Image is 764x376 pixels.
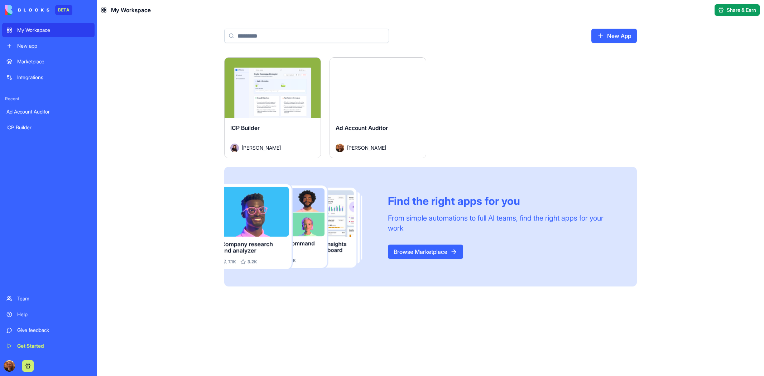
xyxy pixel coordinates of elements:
[2,39,95,53] a: New app
[230,144,239,152] img: Avatar
[17,26,90,34] div: My Workspace
[111,6,151,14] span: My Workspace
[336,124,388,131] span: Ad Account Auditor
[330,57,426,158] a: Ad Account AuditorAvatar[PERSON_NAME]
[2,323,95,337] a: Give feedback
[224,184,376,270] img: Frame_181_egmpey.png
[2,339,95,353] a: Get Started
[6,108,90,115] div: Ad Account Auditor
[2,23,95,37] a: My Workspace
[5,5,72,15] a: BETA
[17,311,90,318] div: Help
[2,70,95,85] a: Integrations
[388,194,620,207] div: Find the right apps for you
[388,245,463,259] a: Browse Marketplace
[347,144,386,151] span: [PERSON_NAME]
[17,342,90,350] div: Get Started
[55,5,72,15] div: BETA
[2,120,95,135] a: ICP Builder
[2,291,95,306] a: Team
[2,96,95,102] span: Recent
[5,5,49,15] img: logo
[242,144,281,151] span: [PERSON_NAME]
[591,29,637,43] a: New App
[2,54,95,69] a: Marketplace
[4,360,15,372] img: ACg8ocKW1DqRt3DzdFhaMOehSF_DUco4x3vN4-i2MIuDdUBhkNTw4YU=s96-c
[336,144,344,152] img: Avatar
[727,6,756,14] span: Share & Earn
[230,124,260,131] span: ICP Builder
[17,327,90,334] div: Give feedback
[17,42,90,49] div: New app
[224,57,321,158] a: ICP BuilderAvatar[PERSON_NAME]
[17,295,90,302] div: Team
[17,58,90,65] div: Marketplace
[388,213,620,233] div: From simple automations to full AI teams, find the right apps for your work
[2,307,95,322] a: Help
[715,4,760,16] button: Share & Earn
[17,74,90,81] div: Integrations
[2,105,95,119] a: Ad Account Auditor
[6,124,90,131] div: ICP Builder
